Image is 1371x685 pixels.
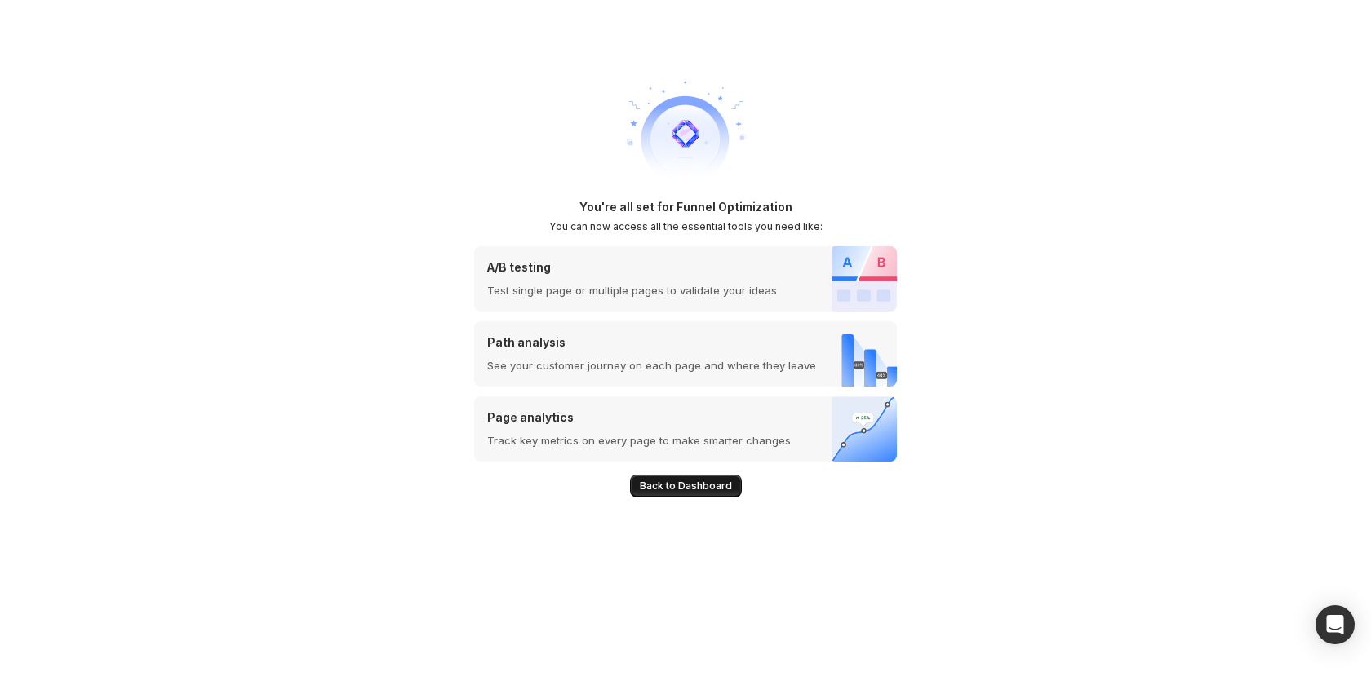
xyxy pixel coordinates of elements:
[487,282,777,298] p: Test single page or multiple pages to validate your ideas
[630,475,742,497] button: Back to Dashboard
[549,220,823,233] h2: You can now access all the essential tools you need like:
[1316,605,1355,644] div: Open Intercom Messenger
[620,68,751,199] img: welcome
[579,199,792,215] h1: You're all set for Funnel Optimization
[487,357,816,373] p: See your customer journey on each page and where they leave
[487,409,791,426] p: Page analytics
[487,259,777,276] p: A/B testing
[487,432,791,449] p: Track key metrics on every page to make smarter changes
[640,479,732,493] span: Back to Dashboard
[832,396,897,462] img: Page analytics
[487,334,816,351] p: Path analysis
[832,246,897,312] img: A/B testing
[825,321,897,387] img: Path analysis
